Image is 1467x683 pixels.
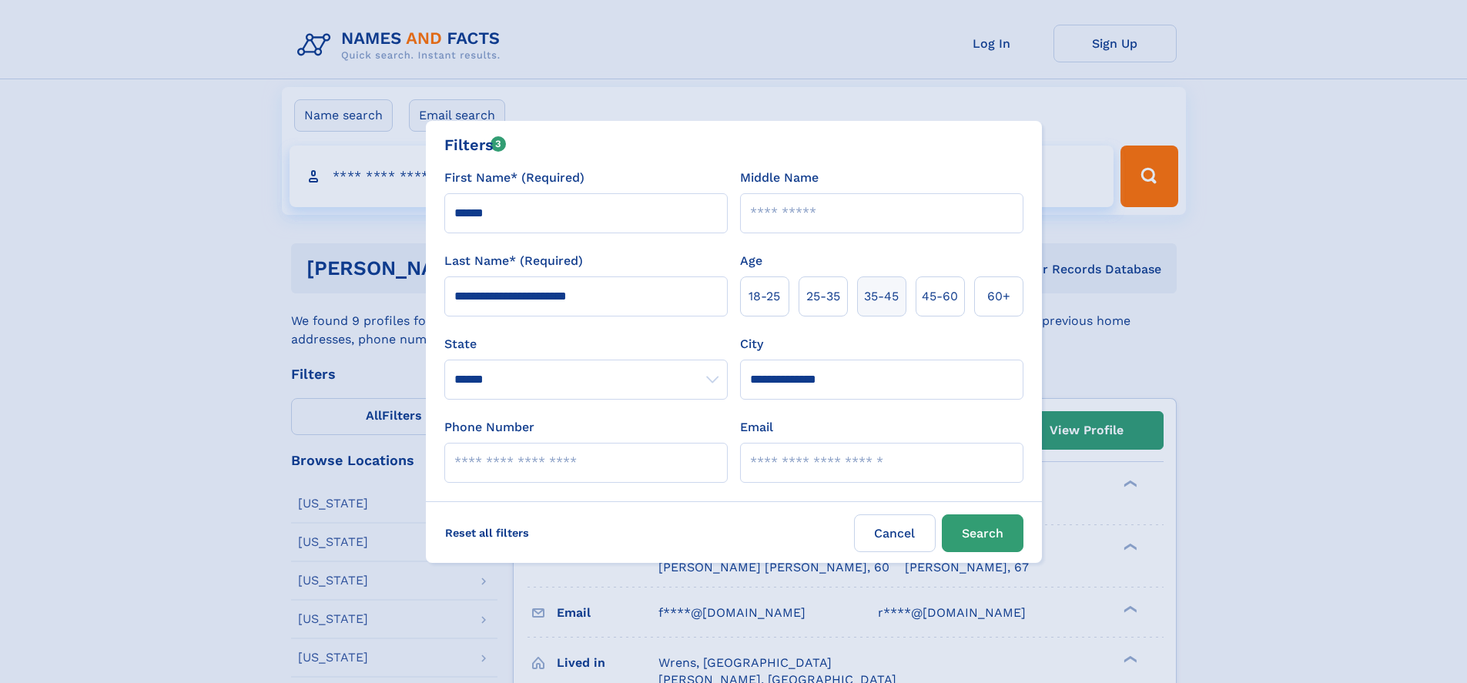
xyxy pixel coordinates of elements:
[987,287,1010,306] span: 60+
[444,169,584,187] label: First Name* (Required)
[444,252,583,270] label: Last Name* (Required)
[740,335,763,353] label: City
[864,287,899,306] span: 35‑45
[740,252,762,270] label: Age
[740,169,819,187] label: Middle Name
[444,335,728,353] label: State
[435,514,539,551] label: Reset all filters
[806,287,840,306] span: 25‑35
[444,418,534,437] label: Phone Number
[942,514,1023,552] button: Search
[444,133,507,156] div: Filters
[854,514,936,552] label: Cancel
[922,287,958,306] span: 45‑60
[749,287,780,306] span: 18‑25
[740,418,773,437] label: Email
